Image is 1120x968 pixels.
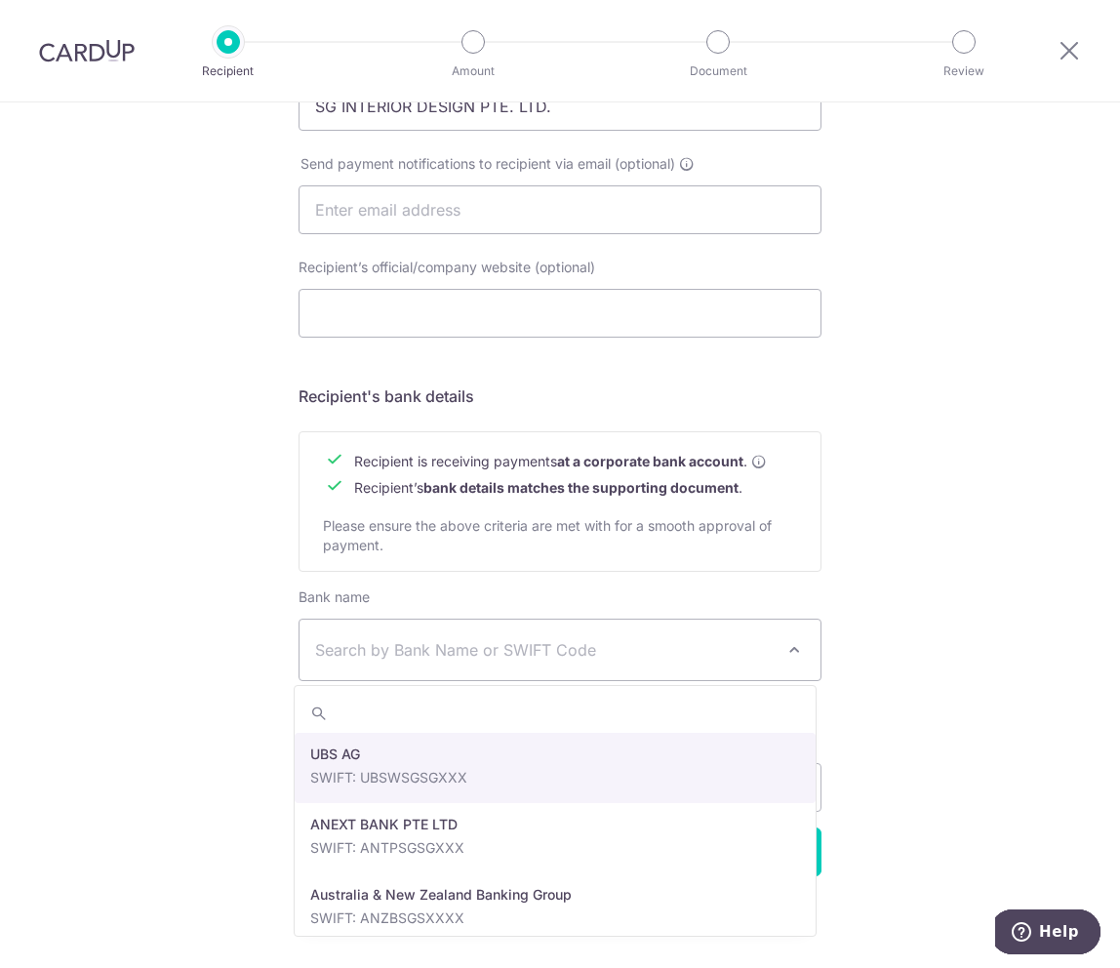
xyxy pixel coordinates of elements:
span: Send payment notifications to recipient via email (optional) [300,154,675,174]
p: UBS AG [310,745,800,764]
span: Recipient is receiving payments . [354,452,767,471]
span: Help [44,14,84,31]
p: Recipient [156,61,300,81]
p: SWIFT: ANTPSGSGXXX [310,838,800,858]
p: Review [892,61,1036,81]
label: Recipient’s official/company website (optional) [299,258,595,277]
p: SWIFT: UBSWSGSGXXX [310,768,800,787]
span: Recipient’s . [354,479,742,496]
h5: Recipient's bank details [299,384,821,408]
p: Document [646,61,790,81]
p: ANEXT BANK PTE LTD [310,815,800,834]
input: Enter email address [299,185,821,234]
span: Please ensure the above criteria are met with for a smooth approval of payment. [323,517,772,553]
p: Amount [401,61,545,81]
span: Search by Bank Name or SWIFT Code [315,638,774,662]
p: Australia & New Zealand Banking Group [310,885,800,905]
iframe: Opens a widget where you can find more information [995,909,1100,958]
img: CardUp [39,39,135,62]
b: bank details matches the supporting document [423,479,739,496]
label: Bank name [299,587,370,607]
b: at a corporate bank account [557,452,743,471]
p: SWIFT: ANZBSGSXXXX [310,908,800,928]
